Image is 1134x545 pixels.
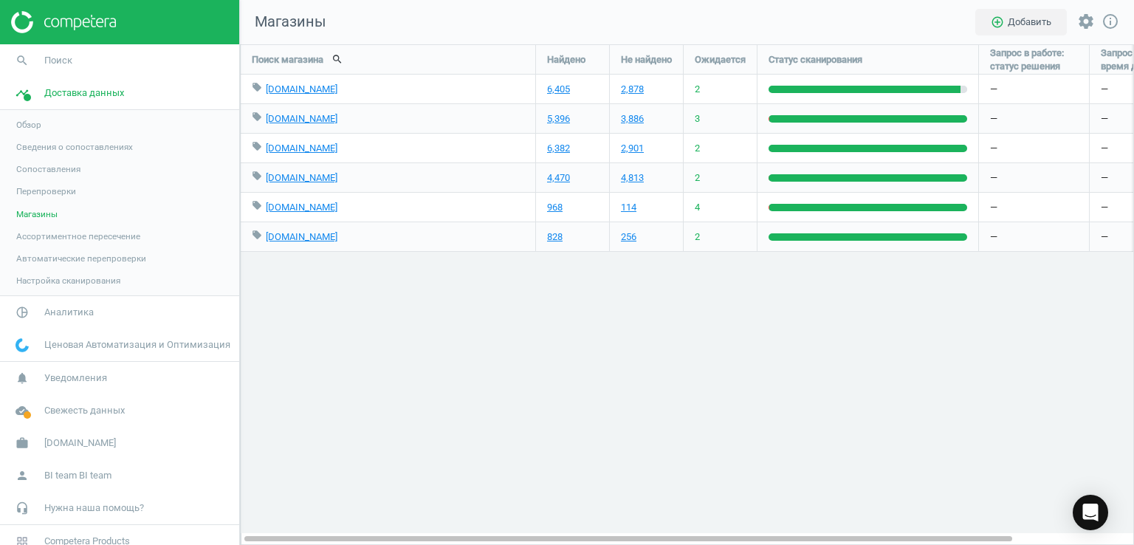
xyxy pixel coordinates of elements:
span: [DOMAIN_NAME] [44,436,116,450]
span: Сопоставления [16,163,80,175]
span: Сведения о сопоставлениях [16,141,133,153]
i: pie_chart_outlined [8,298,36,326]
span: Статус сканирования [769,53,862,66]
span: BI team BI team [44,469,111,482]
i: add_circle_outline [991,16,1004,29]
span: Ассортиментное пересечение [16,230,140,242]
span: Запрос в работе: статус решения [990,47,1078,73]
div: — [979,193,1089,222]
span: Перепроверки [16,185,76,197]
i: local_offer [252,200,262,210]
span: Уведомления [44,371,107,385]
span: 2 [695,230,700,244]
span: Доставка данных [44,86,124,100]
a: 968 [547,201,563,214]
a: 2,878 [621,83,644,96]
div: — [979,163,1089,192]
a: 828 [547,230,563,244]
span: — [1101,142,1108,155]
span: Поиск [44,54,72,67]
span: — [1101,83,1108,96]
span: 4 [695,201,700,214]
span: Не найдено [621,53,672,66]
a: [DOMAIN_NAME] [266,172,337,183]
a: 4,813 [621,171,644,185]
a: 2,901 [621,142,644,155]
div: — [979,104,1089,133]
i: local_offer [252,230,262,240]
img: wGWNvw8QSZomAAAAABJRU5ErkJggg== [16,338,29,352]
div: Open Intercom Messenger [1073,495,1108,530]
span: Магазины [240,12,326,32]
a: 5,396 [547,112,570,126]
span: Аналитика [44,306,94,319]
i: notifications [8,364,36,392]
i: local_offer [252,82,262,92]
span: 3 [695,112,700,126]
a: 6,382 [547,142,570,155]
a: [DOMAIN_NAME] [266,83,337,95]
a: [DOMAIN_NAME] [266,202,337,213]
span: Магазины [16,208,58,220]
a: 4,470 [547,171,570,185]
div: — [979,222,1089,251]
span: — [1101,112,1108,126]
span: Настройка сканирования [16,275,120,287]
div: — [979,75,1089,103]
i: local_offer [252,141,262,151]
div: — [979,134,1089,162]
button: add_circle_outlineДобавить [975,9,1067,35]
span: Найдено [547,53,585,66]
i: search [8,47,36,75]
i: headset_mic [8,494,36,522]
span: — [1101,230,1108,244]
span: 2 [695,142,700,155]
span: Ценовая Автоматизация и Оптимизация [44,338,230,352]
a: 6,405 [547,83,570,96]
a: [DOMAIN_NAME] [266,113,337,124]
i: info_outline [1102,13,1119,30]
i: local_offer [252,171,262,181]
i: settings [1077,13,1095,30]
span: Автоматические перепроверки [16,253,146,264]
span: 2 [695,171,700,185]
span: Ожидается [695,53,746,66]
a: 3,886 [621,112,644,126]
a: 114 [621,201,636,214]
a: 256 [621,230,636,244]
a: [DOMAIN_NAME] [266,143,337,154]
a: [DOMAIN_NAME] [266,231,337,242]
i: timeline [8,79,36,107]
button: settings [1071,6,1102,38]
div: Поиск магазина [241,45,535,74]
button: search [323,47,351,72]
i: cloud_done [8,397,36,425]
span: Нужна наша помощь? [44,501,144,515]
span: — [1101,201,1108,214]
span: Свежесть данных [44,404,125,417]
img: ajHJNr6hYgQAAAAASUVORK5CYII= [11,11,116,33]
a: info_outline [1102,13,1119,32]
span: 2 [695,83,700,96]
i: work [8,429,36,457]
i: person [8,462,36,490]
i: local_offer [252,112,262,122]
span: Обзор [16,119,41,131]
span: — [1101,171,1108,185]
